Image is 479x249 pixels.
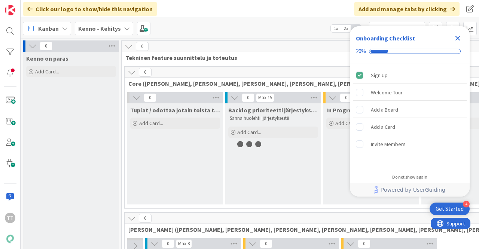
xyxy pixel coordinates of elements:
div: Max 15 [258,96,272,100]
div: Sign Up [371,71,388,80]
div: Max 8 [178,242,190,246]
div: Add a Card [371,122,395,131]
div: Checklist items [350,64,470,169]
div: 20% [356,48,366,55]
div: Welcome Tour is incomplete. [353,84,467,101]
div: Welcome Tour [371,88,403,97]
span: 0 [358,239,370,248]
span: 2x [341,25,351,32]
img: Visit kanbanzone.com [5,5,15,15]
div: Onboarding Checklist [356,34,415,43]
div: 4 [463,201,470,207]
div: Invite Members is incomplete. [353,136,467,152]
span: Backlog prioriteetti järjestyksessä (core) [228,106,318,114]
span: 0 [260,239,272,248]
div: Add a Card is incomplete. [353,119,467,135]
span: 0 [144,93,156,102]
div: TT [5,213,15,223]
span: Powered by UserGuiding [381,185,445,194]
span: 3x [351,25,361,32]
span: Support [16,1,34,10]
img: avatar [5,234,15,244]
div: Invite Members [371,140,406,149]
div: Click our logo to show/hide this navigation [23,2,157,16]
div: Add and manage tabs by clicking [354,2,460,16]
span: In Progress (core) [326,106,376,114]
div: Checklist progress: 20% [356,48,464,55]
a: Powered by UserGuiding [354,183,466,197]
div: Open Get Started checklist, remaining modules: 4 [430,203,470,215]
span: Add Card... [139,120,163,127]
b: Kenno - Kehitys [78,25,121,32]
span: 0 [242,93,254,102]
span: 0 [136,42,149,51]
p: Sanna huolehtii järjestyksestä [230,115,317,121]
div: Add a Board [371,105,398,114]
span: Add Card... [35,68,59,75]
input: Quick Filter... [369,22,425,35]
div: Footer [350,183,470,197]
span: 0 [40,42,52,51]
div: Get Started [436,205,464,213]
span: 0 [340,93,353,102]
span: 0 [139,68,152,77]
span: Kanban [38,24,59,33]
div: Do not show again [392,174,427,180]
span: 1x [331,25,341,32]
div: Close Checklist [452,32,464,44]
div: Add a Board is incomplete. [353,101,467,118]
span: 0 [162,239,174,248]
span: Kenno on paras [26,55,68,62]
span: Add Card... [237,129,261,136]
span: Add Card... [335,120,359,127]
div: Checklist Container [350,26,470,197]
span: 0 [139,214,152,223]
div: Sign Up is complete. [353,67,467,83]
span: Tuplat / odottaa jotain toista tikettiä [130,106,220,114]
